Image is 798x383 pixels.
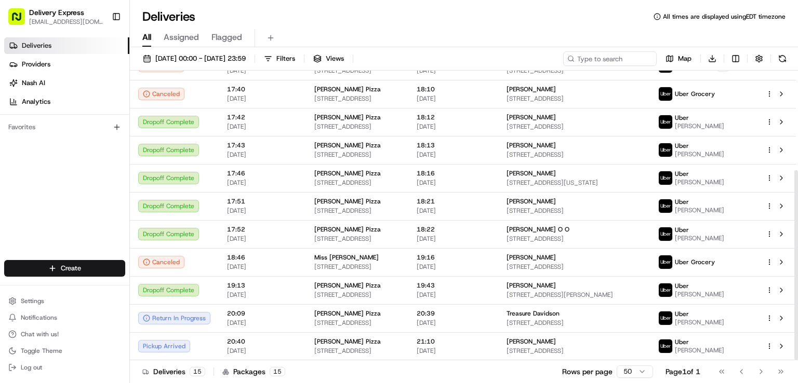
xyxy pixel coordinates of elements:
span: 18:10 [417,85,490,93]
span: 19:13 [227,281,298,290]
span: 18:46 [227,253,298,262]
img: uber-new-logo.jpeg [659,227,672,241]
span: Regen Pajulas [32,188,76,197]
span: [DATE] [417,207,490,215]
button: Settings [4,294,125,308]
span: Analytics [22,97,50,106]
span: Views [326,54,344,63]
span: [PERSON_NAME] [507,113,556,121]
span: 18:21 [417,197,490,206]
a: 💻API Documentation [84,227,171,246]
span: Create [61,264,81,273]
span: 1:52 PM [92,160,117,169]
span: • [86,160,90,169]
span: [DATE] [227,347,298,355]
div: Page 1 of 1 [666,366,700,377]
span: [PERSON_NAME] [675,290,724,298]
span: [STREET_ADDRESS] [507,66,642,75]
img: Angelique Valdez [10,151,27,167]
img: uber-new-logo.jpeg [659,199,672,213]
span: Uber [675,114,689,122]
span: [PERSON_NAME] [675,150,724,158]
span: 19:16 [417,253,490,262]
a: Powered byPylon [73,256,126,265]
span: [DATE] [227,122,298,131]
button: Log out [4,360,125,375]
span: 17:52 [227,225,298,234]
span: [PERSON_NAME] Pizza [314,309,381,318]
span: 18:16 [417,169,490,177]
span: • [78,188,82,197]
span: [PERSON_NAME] [675,346,724,354]
button: [EMAIL_ADDRESS][DOMAIN_NAME] [29,18,103,26]
span: [STREET_ADDRESS] [314,319,400,327]
span: Uber [675,226,689,234]
span: [DATE] [417,235,490,243]
span: [DATE] [227,235,298,243]
span: [STREET_ADDRESS] [314,291,400,299]
span: [PERSON_NAME] [32,160,84,169]
h1: Deliveries [142,8,195,25]
button: [DATE] 00:00 - [DATE] 23:59 [138,51,250,66]
span: 18:12 [417,113,490,121]
button: Canceled [138,88,184,100]
span: Deliveries [22,41,51,50]
div: Packages [222,366,285,377]
span: 17:43 [227,141,298,149]
span: [PERSON_NAME] Pizza [314,169,381,177]
span: 20:40 [227,337,298,346]
span: Toggle Theme [21,347,62,355]
button: Create [4,260,125,277]
span: Map [678,54,691,63]
button: Toggle Theme [4,344,125,358]
button: Map [661,51,696,66]
span: 20:09 [227,309,298,318]
span: [PERSON_NAME] [675,122,724,130]
span: Pylon [103,257,126,265]
span: Uber [675,198,689,206]
span: [PERSON_NAME] [675,206,724,214]
span: [DATE] [417,347,490,355]
span: 17:46 [227,169,298,177]
span: Log out [21,363,42,372]
input: Clear [27,66,171,77]
div: Canceled [138,256,184,268]
span: [DATE] [227,263,298,271]
button: Notifications [4,310,125,325]
img: 1736555255976-a54dd68f-1ca7-489b-9aae-adbdc363a1c4 [21,161,29,169]
span: [PERSON_NAME] Pizza [314,337,381,346]
button: Chat with us! [4,327,125,341]
span: [STREET_ADDRESS] [314,151,400,159]
span: Assigned [164,31,199,44]
span: [DATE] [227,151,298,159]
span: [DATE] [417,94,490,103]
span: Flagged [211,31,242,44]
span: [STREET_ADDRESS] [314,94,400,103]
span: [DATE] [417,319,490,327]
span: Miss [PERSON_NAME] [314,253,379,262]
span: All [142,31,151,44]
span: [DATE] [417,66,490,75]
img: uber-new-logo.jpeg [659,339,672,353]
span: [STREET_ADDRESS] [507,235,642,243]
div: Deliveries [142,366,205,377]
span: [PERSON_NAME] [507,337,556,346]
span: [STREET_ADDRESS][PERSON_NAME] [507,291,642,299]
span: [PERSON_NAME] [675,234,724,242]
span: [STREET_ADDRESS] [314,347,400,355]
span: [DATE] [417,151,490,159]
div: 15 [270,367,285,376]
a: Analytics [4,93,129,110]
div: Return In Progress [138,312,210,324]
span: [PERSON_NAME] Pizza [314,197,381,206]
span: [STREET_ADDRESS] [507,94,642,103]
span: Uber Grocery [675,258,715,266]
span: Uber [675,282,689,290]
div: Past conversations [10,134,66,143]
img: 1736555255976-a54dd68f-1ca7-489b-9aae-adbdc363a1c4 [21,189,29,197]
div: 📗 [10,232,19,241]
span: Uber [675,142,689,150]
button: Views [309,51,349,66]
span: [STREET_ADDRESS] [507,151,642,159]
